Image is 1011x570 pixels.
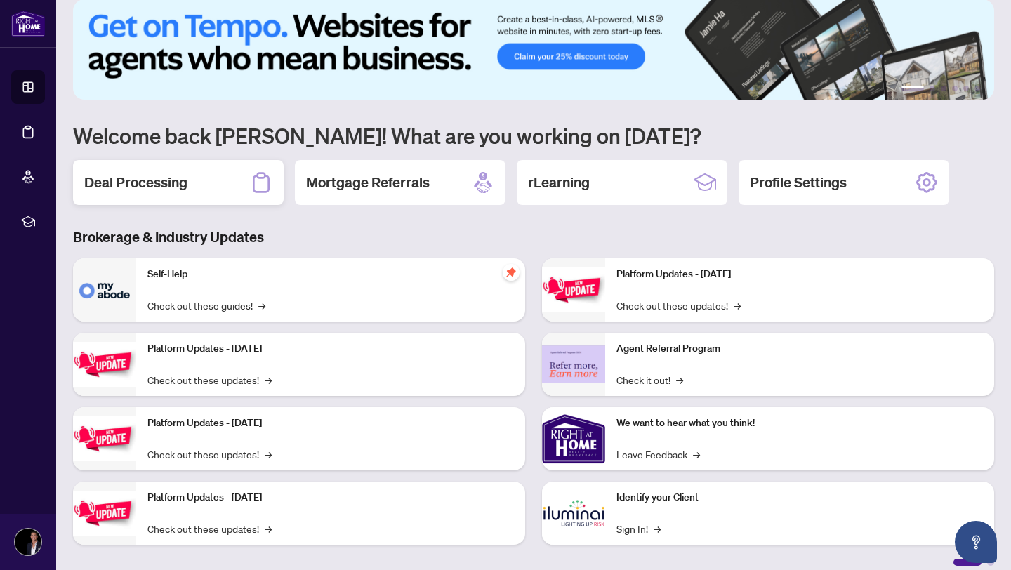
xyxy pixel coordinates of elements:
[734,298,741,313] span: →
[11,11,45,37] img: logo
[84,173,187,192] h2: Deal Processing
[73,491,136,535] img: Platform Updates - July 8, 2025
[542,345,605,384] img: Agent Referral Program
[542,482,605,545] img: Identify your Client
[73,227,994,247] h3: Brokerage & Industry Updates
[147,298,265,313] a: Check out these guides!→
[503,264,520,281] span: pushpin
[147,521,272,536] a: Check out these updates!→
[750,173,847,192] h2: Profile Settings
[73,122,994,149] h1: Welcome back [PERSON_NAME]! What are you working on [DATE]?
[542,407,605,470] img: We want to hear what you think!
[265,446,272,462] span: →
[955,521,997,563] button: Open asap
[616,372,683,387] a: Check it out!→
[693,446,700,462] span: →
[676,372,683,387] span: →
[616,341,983,357] p: Agent Referral Program
[952,86,958,91] button: 4
[73,416,136,460] img: Platform Updates - July 21, 2025
[147,446,272,462] a: Check out these updates!→
[963,86,969,91] button: 5
[616,490,983,505] p: Identify your Client
[901,86,924,91] button: 1
[147,372,272,387] a: Check out these updates!→
[306,173,430,192] h2: Mortgage Referrals
[930,86,935,91] button: 2
[73,258,136,322] img: Self-Help
[542,267,605,312] img: Platform Updates - June 23, 2025
[941,86,946,91] button: 3
[147,341,514,357] p: Platform Updates - [DATE]
[73,342,136,386] img: Platform Updates - September 16, 2025
[147,490,514,505] p: Platform Updates - [DATE]
[654,521,661,536] span: →
[616,521,661,536] a: Sign In!→
[974,86,980,91] button: 6
[147,416,514,431] p: Platform Updates - [DATE]
[147,267,514,282] p: Self-Help
[265,372,272,387] span: →
[616,416,983,431] p: We want to hear what you think!
[15,529,41,555] img: Profile Icon
[616,446,700,462] a: Leave Feedback→
[616,298,741,313] a: Check out these updates!→
[616,267,983,282] p: Platform Updates - [DATE]
[258,298,265,313] span: →
[265,521,272,536] span: →
[528,173,590,192] h2: rLearning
